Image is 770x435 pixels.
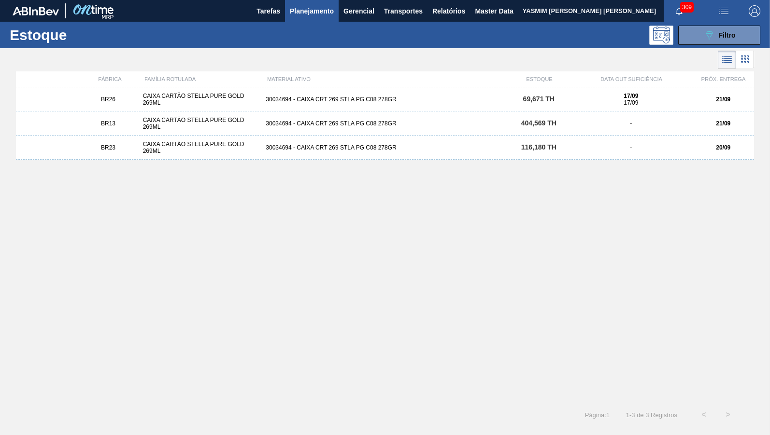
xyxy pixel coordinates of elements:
[263,76,509,82] div: MATERIAL ATIVO
[678,26,760,45] button: Filtro
[716,144,730,151] strong: 20/09
[718,51,736,69] div: Visão em Lista
[139,117,262,130] div: CAIXA CARTÃO STELLA PURE GOLD 269ML
[692,403,716,427] button: <
[101,144,115,151] span: BR23
[10,29,149,41] h1: Estoque
[680,2,694,13] span: 309
[475,5,513,17] span: Master Data
[624,93,638,99] strong: 17/09
[693,76,754,82] div: PRÓX. ENTREGA
[624,99,638,106] span: 17/09
[290,5,334,17] span: Planejamento
[13,7,59,15] img: TNhmsLtSVTkK8tSr43FrP2fwEKptu5GPRR3wAAAABJRU5ErkJggg==
[262,96,508,103] div: 30034694 - CAIXA CRT 269 STLA PG C08 278GR
[343,5,374,17] span: Gerencial
[649,26,673,45] div: Pogramando: nenhum usuário selecionado
[719,31,736,39] span: Filtro
[570,76,693,82] div: DATA OUT SUFICIÊNCIA
[716,96,730,103] strong: 21/09
[262,144,508,151] div: 30034694 - CAIXA CRT 269 STLA PG C08 278GR
[624,411,677,419] span: 1 - 3 de 3 Registros
[585,411,610,419] span: Página : 1
[716,120,730,127] strong: 21/09
[521,143,556,151] span: 116,180 TH
[79,76,141,82] div: FÁBRICA
[101,120,115,127] span: BR13
[716,403,740,427] button: >
[101,96,115,103] span: BR26
[718,5,729,17] img: userActions
[749,5,760,17] img: Logout
[523,95,555,103] span: 69,671 TH
[262,120,508,127] div: 30034694 - CAIXA CRT 269 STLA PG C08 278GR
[432,5,465,17] span: Relatórios
[384,5,423,17] span: Transportes
[257,5,280,17] span: Tarefas
[521,119,556,127] span: 404,569 TH
[664,4,695,18] button: Notificações
[141,76,263,82] div: FAMÍLIA ROTULADA
[509,76,570,82] div: ESTOQUE
[630,144,632,151] span: -
[736,51,754,69] div: Visão em Cards
[139,93,262,106] div: CAIXA CARTÃO STELLA PURE GOLD 269ML
[139,141,262,154] div: CAIXA CARTÃO STELLA PURE GOLD 269ML
[630,120,632,127] span: -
